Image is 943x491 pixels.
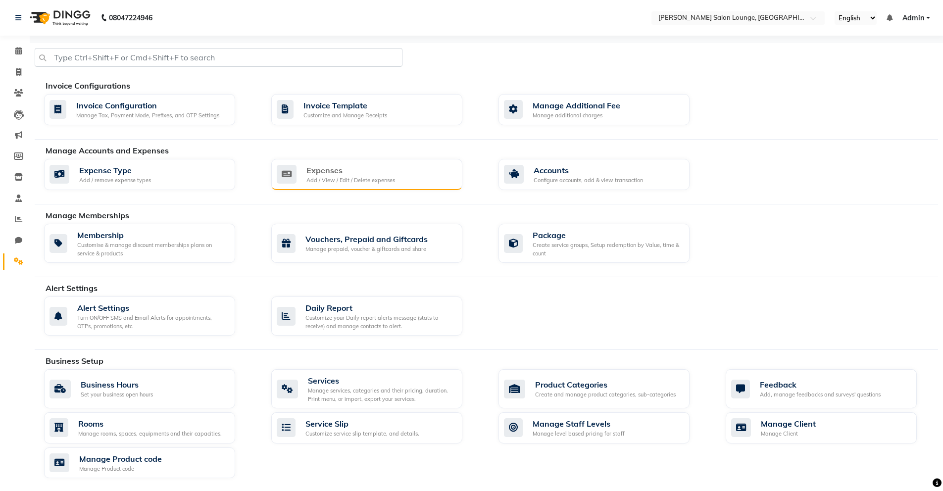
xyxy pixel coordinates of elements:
div: Manage Product code [79,465,162,473]
div: Manage prepaid, voucher & giftcards and share [305,245,428,253]
input: Type Ctrl+Shift+F or Cmd+Shift+F to search [35,48,402,67]
a: RoomsManage rooms, spaces, equipments and their capacities. [44,412,256,443]
a: Vouchers, Prepaid and GiftcardsManage prepaid, voucher & giftcards and share [271,224,484,263]
a: AccountsConfigure accounts, add & view transaction [498,159,711,191]
div: Manage rooms, spaces, equipments and their capacities. [78,430,222,438]
div: Services [308,375,454,387]
div: Create service groups, Setup redemption by Value, time & count [533,241,682,257]
div: Daily Report [305,302,454,314]
div: Invoice Configuration [76,99,219,111]
div: Add, manage feedbacks and surveys' questions [760,391,881,399]
div: Service Slip [305,418,419,430]
a: Manage ClientManage Client [726,412,938,443]
div: Manage services, categories and their pricing, duration. Print menu, or import, export your servi... [308,387,454,403]
div: Accounts [534,164,643,176]
a: Manage Staff LevelsManage level based pricing for staff [498,412,711,443]
div: Customize your Daily report alerts message (stats to receive) and manage contacts to alert. [305,314,454,330]
b: 08047224946 [109,4,152,32]
div: Alert Settings [77,302,227,314]
div: Invoice Template [303,99,387,111]
div: Product Categories [535,379,676,391]
div: Create and manage product categories, sub-categories [535,391,676,399]
a: Service SlipCustomize service slip template, and details. [271,412,484,443]
a: Manage Additional FeeManage additional charges [498,94,711,125]
div: Customize service slip template, and details. [305,430,419,438]
a: Alert SettingsTurn ON/OFF SMS and Email Alerts for appointments, OTPs, promotions, etc. [44,296,256,336]
div: Manage Client [761,430,816,438]
div: Manage Additional Fee [533,99,620,111]
div: Expense Type [79,164,151,176]
div: Add / View / Edit / Delete expenses [306,176,395,185]
a: Expense TypeAdd / remove expense types [44,159,256,191]
div: Manage level based pricing for staff [533,430,625,438]
a: Invoice ConfigurationManage Tax, Payment Mode, Prefixes, and OTP Settings [44,94,256,125]
a: Product CategoriesCreate and manage product categories, sub-categories [498,369,711,408]
div: Set your business open hours [81,391,153,399]
div: Add / remove expense types [79,176,151,185]
div: Customize and Manage Receipts [303,111,387,120]
div: Package [533,229,682,241]
a: MembershipCustomise & manage discount memberships plans on service & products [44,224,256,263]
span: Admin [902,13,924,23]
div: Manage Product code [79,453,162,465]
div: Configure accounts, add & view transaction [534,176,643,185]
div: Customise & manage discount memberships plans on service & products [77,241,227,257]
div: Manage additional charges [533,111,620,120]
div: Turn ON/OFF SMS and Email Alerts for appointments, OTPs, promotions, etc. [77,314,227,330]
a: Business HoursSet your business open hours [44,369,256,408]
a: Invoice TemplateCustomize and Manage Receipts [271,94,484,125]
div: Vouchers, Prepaid and Giftcards [305,233,428,245]
a: PackageCreate service groups, Setup redemption by Value, time & count [498,224,711,263]
div: Manage Tax, Payment Mode, Prefixes, and OTP Settings [76,111,219,120]
a: Daily ReportCustomize your Daily report alerts message (stats to receive) and manage contacts to ... [271,296,484,336]
a: ServicesManage services, categories and their pricing, duration. Print menu, or import, export yo... [271,369,484,408]
div: Expenses [306,164,395,176]
a: FeedbackAdd, manage feedbacks and surveys' questions [726,369,938,408]
div: Manage Staff Levels [533,418,625,430]
div: Business Hours [81,379,153,391]
div: Feedback [760,379,881,391]
a: Manage Product codeManage Product code [44,447,256,479]
div: Rooms [78,418,222,430]
img: logo [25,4,93,32]
a: ExpensesAdd / View / Edit / Delete expenses [271,159,484,191]
div: Manage Client [761,418,816,430]
div: Membership [77,229,227,241]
